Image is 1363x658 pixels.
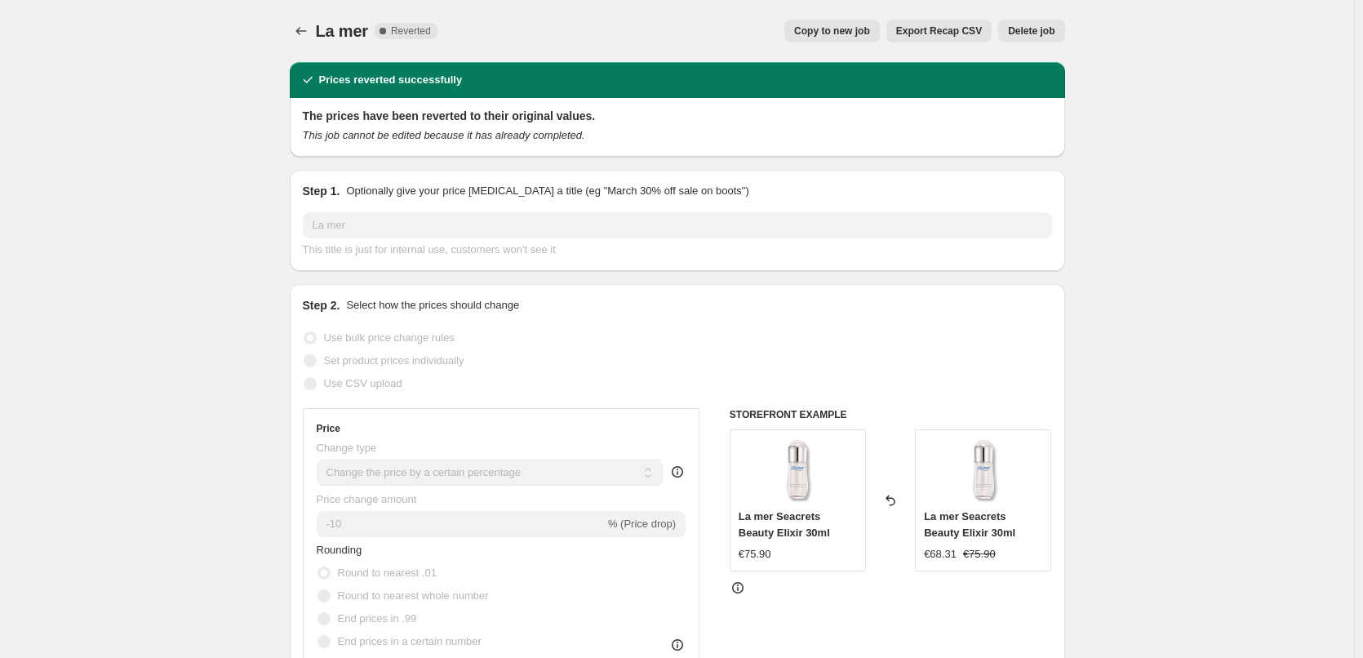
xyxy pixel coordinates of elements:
span: % (Price drop) [608,518,676,530]
h2: Prices reverted successfully [319,72,463,88]
span: End prices in a certain number [338,635,482,647]
button: Export Recap CSV [886,20,992,42]
h2: Step 1. [303,183,340,199]
h6: STOREFRONT EXAMPLE [730,408,1052,421]
span: Round to nearest .01 [338,567,437,579]
h2: The prices have been reverted to their original values. [303,108,1052,124]
p: Optionally give your price [MEDICAL_DATA] a title (eg "March 30% off sale on boots") [346,183,748,199]
span: €68.31 [924,548,957,560]
input: -15 [317,511,605,537]
span: Reverted [391,24,431,38]
i: This job cannot be edited because it has already completed. [303,129,585,141]
h2: Step 2. [303,297,340,313]
span: Round to nearest whole number [338,589,489,602]
span: Rounding [317,544,362,556]
h3: Price [317,422,340,435]
span: Change type [317,442,377,454]
div: help [669,464,686,480]
button: Delete job [998,20,1064,42]
button: Copy to new job [784,20,880,42]
p: Select how the prices should change [346,297,519,313]
input: 30% off holiday sale [303,212,1052,238]
span: End prices in .99 [338,612,417,625]
button: Price change jobs [290,20,313,42]
span: €75.90 [739,548,771,560]
span: This title is just for internal use, customers won't see it [303,243,556,256]
span: La mer Seacrets Beauty Elixir 30ml [739,510,830,539]
span: €75.90 [963,548,996,560]
span: La mer [316,22,368,40]
img: la-mer-seacrets-beauty-elixir-30ml-291042_80x.png [951,438,1016,504]
span: Price change amount [317,493,417,505]
span: Copy to new job [794,24,870,38]
span: Set product prices individually [324,354,464,367]
span: Use CSV upload [324,377,402,389]
span: La mer Seacrets Beauty Elixir 30ml [924,510,1015,539]
span: Export Recap CSV [896,24,982,38]
span: Delete job [1008,24,1054,38]
img: la-mer-seacrets-beauty-elixir-30ml-291042_80x.png [765,438,830,504]
span: Use bulk price change rules [324,331,455,344]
